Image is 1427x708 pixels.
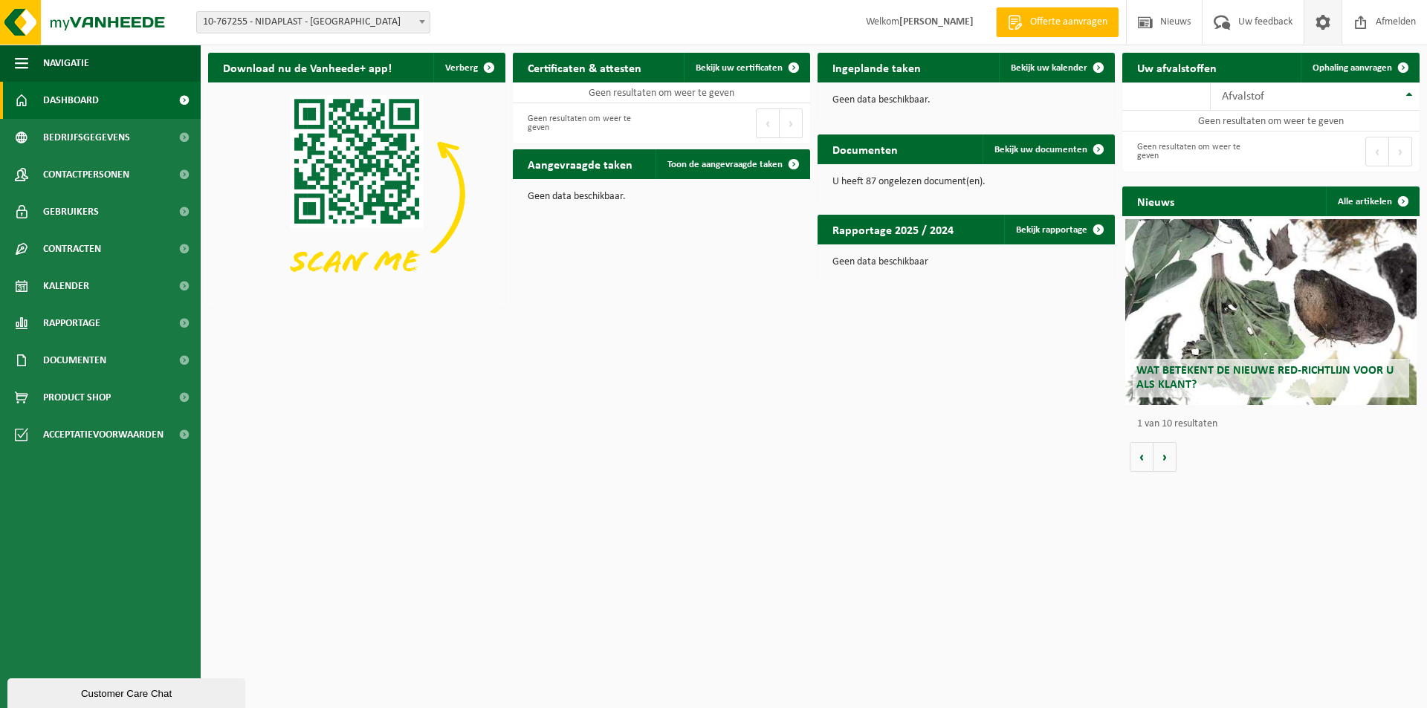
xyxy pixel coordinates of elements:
[1313,63,1392,73] span: Ophaling aanvragen
[818,53,936,82] h2: Ingeplande taken
[43,305,100,342] span: Rapportage
[43,342,106,379] span: Documenten
[1222,91,1264,103] span: Afvalstof
[756,108,780,138] button: Previous
[7,675,248,708] iframe: chat widget
[513,53,656,82] h2: Certificaten & attesten
[43,416,164,453] span: Acceptatievoorwaarden
[445,63,478,73] span: Verberg
[1389,137,1412,166] button: Next
[899,16,974,27] strong: [PERSON_NAME]
[818,215,968,244] h2: Rapportage 2025 / 2024
[780,108,803,138] button: Next
[43,193,99,230] span: Gebruikers
[513,82,810,103] td: Geen resultaten om weer te geven
[832,177,1100,187] p: U heeft 87 ongelezen document(en).
[1011,63,1087,73] span: Bekijk uw kalender
[1153,442,1177,472] button: Volgende
[1301,53,1418,82] a: Ophaling aanvragen
[1004,215,1113,244] a: Bekijk rapportage
[1026,15,1111,30] span: Offerte aanvragen
[832,95,1100,105] p: Geen data beschikbaar.
[832,257,1100,267] p: Geen data beschikbaar
[197,12,430,33] span: 10-767255 - NIDAPLAST - HAULCHIN
[994,145,1087,155] span: Bekijk uw documenten
[43,82,99,119] span: Dashboard
[999,53,1113,82] a: Bekijk uw kalender
[43,379,111,416] span: Product Shop
[43,267,89,305] span: Kalender
[43,45,89,82] span: Navigatie
[1137,419,1412,429] p: 1 van 10 resultaten
[1130,442,1153,472] button: Vorige
[196,11,430,33] span: 10-767255 - NIDAPLAST - HAULCHIN
[43,119,130,156] span: Bedrijfsgegevens
[818,134,913,163] h2: Documenten
[1130,135,1263,168] div: Geen resultaten om weer te geven
[43,156,129,193] span: Contactpersonen
[983,134,1113,164] a: Bekijk uw documenten
[513,149,647,178] h2: Aangevraagde taken
[656,149,809,179] a: Toon de aangevraagde taken
[1125,219,1417,405] a: Wat betekent de nieuwe RED-richtlijn voor u als klant?
[433,53,504,82] button: Verberg
[684,53,809,82] a: Bekijk uw certificaten
[1122,186,1189,215] h2: Nieuws
[520,107,654,140] div: Geen resultaten om weer te geven
[996,7,1119,37] a: Offerte aanvragen
[1136,365,1394,391] span: Wat betekent de nieuwe RED-richtlijn voor u als klant?
[696,63,783,73] span: Bekijk uw certificaten
[43,230,101,267] span: Contracten
[208,53,407,82] h2: Download nu de Vanheede+ app!
[208,82,505,305] img: Download de VHEPlus App
[1122,111,1420,131] td: Geen resultaten om weer te geven
[1326,186,1418,216] a: Alle artikelen
[528,192,795,202] p: Geen data beschikbaar.
[667,160,783,169] span: Toon de aangevraagde taken
[1365,137,1389,166] button: Previous
[1122,53,1232,82] h2: Uw afvalstoffen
